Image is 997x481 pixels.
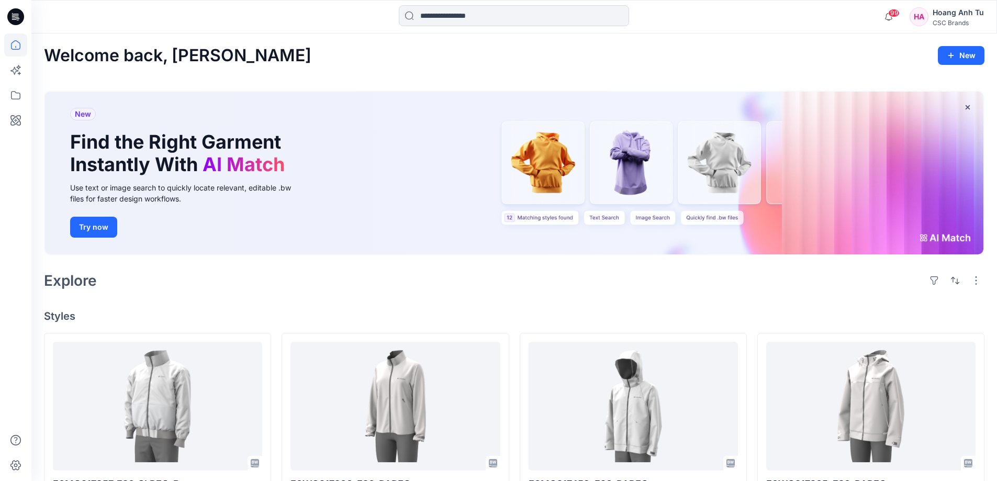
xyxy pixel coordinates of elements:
[44,272,97,289] h2: Explore
[938,46,984,65] button: New
[203,153,285,176] span: AI Match
[529,342,738,471] a: F6MO217458_F26_PAREG
[290,342,500,471] a: F6WO217266_F26_PAREG
[933,19,984,27] div: CSC Brands
[53,342,262,471] a: F6MO217957_F26_GLREG_B
[70,131,290,176] h1: Find the Right Garment Instantly With
[70,217,117,238] button: Try now
[70,182,306,204] div: Use text or image search to quickly locate relevant, editable .bw files for faster design workflows.
[910,7,928,26] div: HA
[44,310,984,322] h4: Styles
[75,108,91,120] span: New
[888,9,900,17] span: 99
[933,6,984,19] div: Hoang Anh Tu
[44,46,311,65] h2: Welcome back, [PERSON_NAME]
[766,342,976,471] a: F6WO217265_F26_PAREG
